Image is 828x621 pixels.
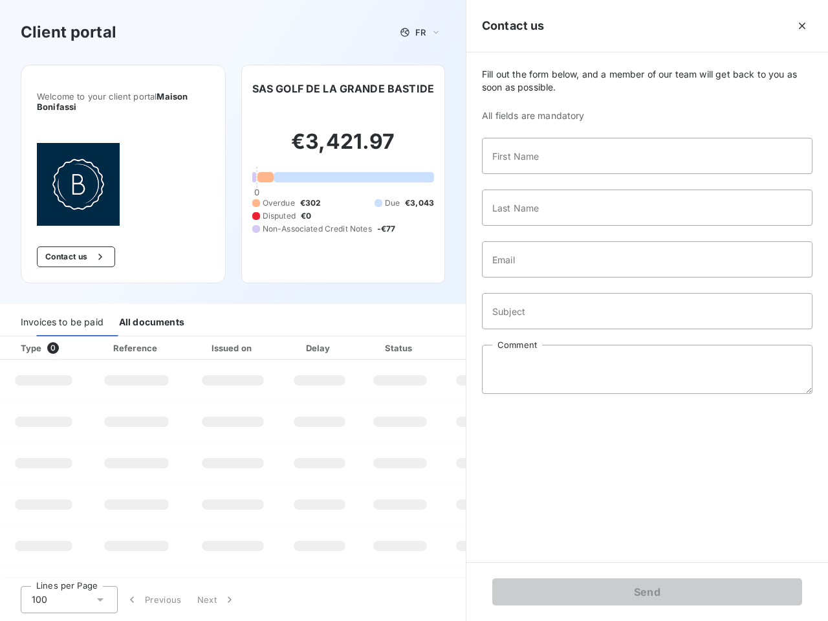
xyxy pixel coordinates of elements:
[482,17,545,35] h5: Contact us
[405,197,434,209] span: €3,043
[37,91,210,112] span: Welcome to your client portal
[113,343,157,353] div: Reference
[482,68,812,94] span: Fill out the form below, and a member of our team will get back to you as soon as possible.
[283,342,356,354] div: Delay
[190,586,244,613] button: Next
[32,593,47,606] span: 100
[252,129,434,168] h2: €3,421.97
[377,223,396,235] span: -€77
[482,241,812,278] input: placeholder
[492,578,802,605] button: Send
[37,91,188,112] span: Maison Bonifassi
[263,197,295,209] span: Overdue
[301,210,311,222] span: €0
[300,197,321,209] span: €302
[482,138,812,174] input: placeholder
[482,190,812,226] input: placeholder
[21,21,116,44] h3: Client portal
[415,27,426,38] span: FR
[119,309,184,336] div: All documents
[482,109,812,122] span: All fields are mandatory
[444,342,527,354] div: Amount
[263,223,372,235] span: Non-Associated Credit Notes
[47,342,59,354] span: 0
[362,342,439,354] div: Status
[37,143,120,226] img: Company logo
[37,246,115,267] button: Contact us
[263,210,296,222] span: Disputed
[252,81,434,96] h6: SAS GOLF DE LA GRANDE BASTIDE
[254,187,259,197] span: 0
[118,586,190,613] button: Previous
[385,197,400,209] span: Due
[21,309,103,336] div: Invoices to be paid
[13,342,85,354] div: Type
[188,342,278,354] div: Issued on
[482,293,812,329] input: placeholder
